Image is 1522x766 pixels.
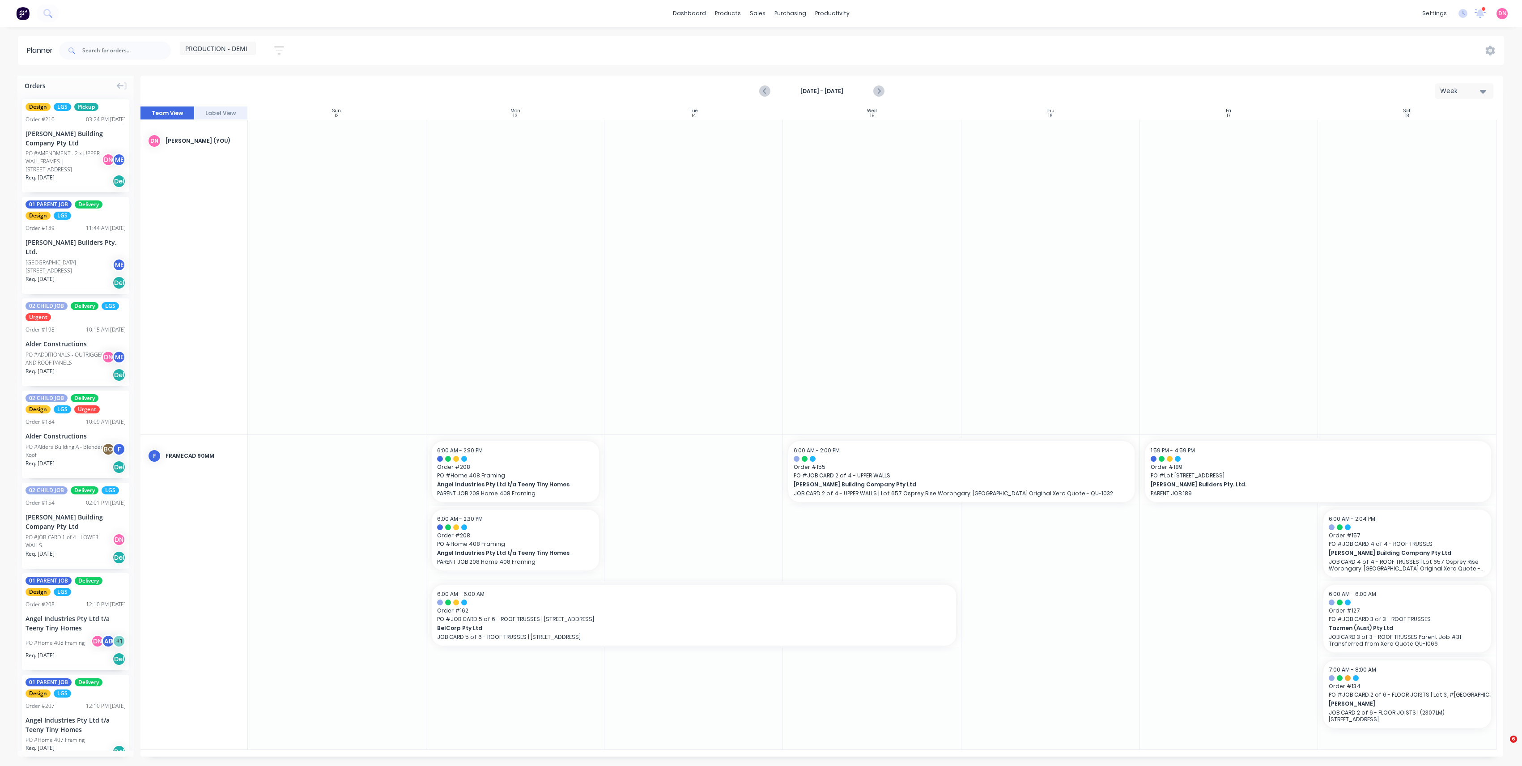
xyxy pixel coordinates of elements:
[335,114,339,118] div: 12
[26,499,55,507] div: Order # 154
[140,106,194,120] button: Team View
[54,405,71,413] span: LGS
[26,259,115,275] div: [GEOGRAPHIC_DATA][STREET_ADDRESS]
[1048,114,1053,118] div: 16
[811,7,854,20] div: productivity
[112,551,126,564] div: Del
[26,600,55,609] div: Order # 208
[25,81,46,90] span: Orders
[1329,532,1486,540] span: Order # 157
[1403,108,1411,114] div: Sat
[1329,607,1486,615] span: Order # 127
[112,174,126,188] div: Del
[26,224,55,232] div: Order # 189
[690,108,697,114] div: Tue
[75,200,102,209] span: Delivery
[26,689,51,698] span: Design
[1405,114,1409,118] div: 18
[26,418,55,426] div: Order # 184
[26,394,68,402] span: 02 CHILD JOB
[1492,736,1513,757] iframe: Intercom live chat
[437,490,594,497] p: PARENT JOB 208 Home 408 Framing
[1498,9,1506,17] span: DN
[437,463,594,471] span: Order # 208
[794,481,1095,489] span: [PERSON_NAME] Building Company Pty Ltd
[166,452,240,460] div: FRAMECAD 90mm
[112,350,126,364] div: ME
[1440,86,1481,96] div: Week
[794,490,1129,497] p: JOB CARD 2 of 4 - UPPER WALLS | Lot 657 Osprey Rise Worongary, [GEOGRAPHIC_DATA] Original Xero Qu...
[148,449,161,463] div: F
[26,405,51,413] span: Design
[1329,558,1486,572] p: JOB CARD 4 of 4 - ROOF TRUSSES | Lot 657 Osprey Rise Worongary, [GEOGRAPHIC_DATA] Original Xero Q...
[1329,666,1376,673] span: 7:00 AM - 8:00 AM
[194,106,248,120] button: Label View
[437,540,594,548] span: PO # Home 408 Framing
[26,639,85,647] div: PO #Home 408 Framing
[794,463,1129,471] span: Order # 155
[777,87,867,95] strong: [DATE] - [DATE]
[102,153,115,166] div: DN
[54,212,71,220] span: LGS
[26,550,55,558] span: Req. [DATE]
[54,103,71,111] span: LGS
[26,149,104,174] div: PO #AMENDMENT - 2 x UPPER WALL FRAMES | [STREET_ADDRESS]
[513,114,518,118] div: 13
[1226,108,1231,114] div: Fri
[1510,736,1517,743] span: 6
[770,7,811,20] div: purchasing
[148,134,161,148] div: DN
[112,276,126,289] div: Del
[26,174,55,182] span: Req. [DATE]
[82,42,171,60] input: Search for orders...
[74,103,98,111] span: Pickup
[1151,481,1452,489] span: [PERSON_NAME] Builders Pty. Ltd.
[112,460,126,474] div: Del
[26,588,51,596] span: Design
[26,512,126,531] div: [PERSON_NAME] Building Company Pty Ltd
[26,275,55,283] span: Req. [DATE]
[26,103,51,111] span: Design
[86,600,126,609] div: 12:10 PM [DATE]
[26,744,55,752] span: Req. [DATE]
[1329,682,1486,690] span: Order # 134
[26,460,55,468] span: Req. [DATE]
[26,367,55,375] span: Req. [DATE]
[54,689,71,698] span: LGS
[185,44,247,53] span: PRODUCTION - DEMI
[71,394,98,402] span: Delivery
[102,634,115,648] div: AB
[1151,472,1486,480] span: PO # Lot [STREET_ADDRESS]
[794,472,1129,480] span: PO # JOB CARD 2 of 4 - UPPER WALLS
[437,532,594,540] span: Order # 208
[86,418,126,426] div: 10:09 AM [DATE]
[166,137,240,145] div: [PERSON_NAME] (You)
[1329,634,1486,647] p: JOB CARD 3 of 3 - ROOF TRUSSES Parent Job #31 Transferred from Xero Quote QU-1066
[26,614,126,633] div: Angel Industries Pty Ltd t/a Teeny Tiny Homes
[1435,83,1493,99] button: Week
[1329,709,1486,723] p: JOB CARD 2 of 6 - FLOOR JOISTS | (2307LM) [STREET_ADDRESS]
[26,736,85,744] div: PO #Home 407 Framing
[86,224,126,232] div: 11:44 AM [DATE]
[867,108,877,114] div: Wed
[54,588,71,596] span: LGS
[26,577,72,585] span: 01 PARENT JOB
[1329,615,1486,623] span: PO # JOB CARD 3 of 3 - ROOF TRUSSES
[102,443,115,456] div: BC
[16,7,30,20] img: Factory
[112,533,126,546] div: DN
[26,533,115,549] div: PO #JOB CARD 1 of 4 - LOWER WALLS
[26,115,55,123] div: Order # 210
[437,615,951,623] span: PO # JOB CARD 5 of 6 - ROOF TRUSSES | [STREET_ADDRESS]
[26,339,126,349] div: Alder Constructions
[112,745,126,758] div: Del
[1329,590,1376,598] span: 6:00 AM - 6:00 AM
[112,258,126,272] div: ME
[91,634,104,648] div: DN
[27,45,57,56] div: Planner
[437,607,951,615] span: Order # 162
[86,702,126,710] div: 12:10 PM [DATE]
[102,350,115,364] div: DN
[75,577,102,585] span: Delivery
[1151,447,1195,454] span: 1:59 PM - 4:59 PM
